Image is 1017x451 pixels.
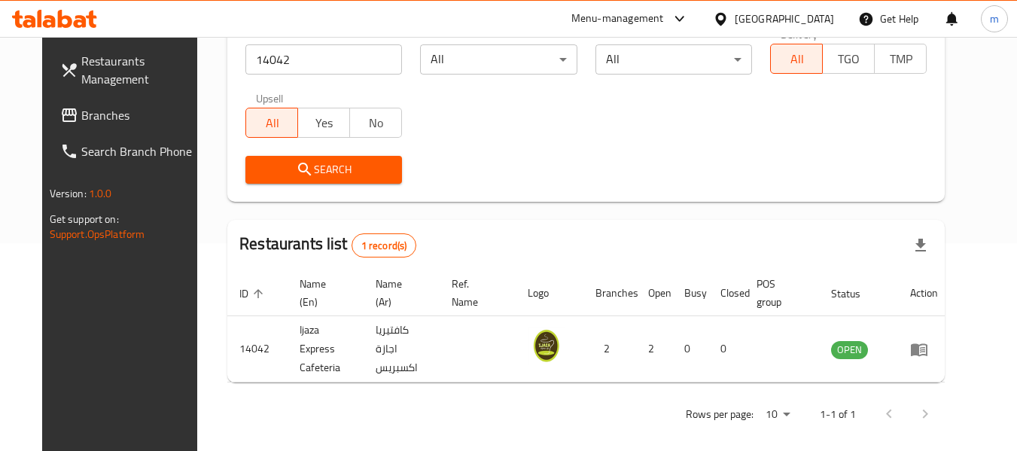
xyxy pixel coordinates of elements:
a: Restaurants Management [48,43,212,97]
td: Ijaza Express Cafeteria [288,316,364,382]
span: ID [239,285,268,303]
img: Ijaza Express Cafeteria [528,328,565,365]
div: Export file [903,227,939,264]
label: Delivery [781,29,818,39]
button: TMP [874,44,927,74]
span: Search [257,160,390,179]
button: TGO [822,44,875,74]
div: Menu-management [571,10,664,28]
td: كافتيريا اجازة اكسبريس [364,316,440,382]
span: Ref. Name [452,275,498,311]
td: 0 [708,316,744,382]
span: Restaurants Management [81,52,200,88]
div: Rows per page: [760,404,796,426]
th: Busy [672,270,708,316]
span: Yes [304,112,344,134]
span: Version: [50,184,87,203]
a: Branches [48,97,212,133]
span: All [777,48,817,70]
td: 2 [636,316,672,382]
th: Closed [708,270,744,316]
div: [GEOGRAPHIC_DATA] [735,11,834,27]
p: 1-1 of 1 [820,405,856,424]
th: Action [898,270,950,316]
div: Menu [910,340,938,358]
p: Rows per page: [686,405,754,424]
span: Name (En) [300,275,346,311]
span: TMP [881,48,921,70]
span: 1 record(s) [352,239,416,253]
span: OPEN [831,341,868,358]
div: OPEN [831,341,868,359]
button: All [245,108,298,138]
span: Get support on: [50,209,119,229]
span: Branches [81,106,200,124]
div: All [595,44,752,75]
h2: Restaurants list [239,233,416,257]
label: Upsell [256,93,284,103]
table: enhanced table [227,270,950,382]
button: No [349,108,402,138]
span: TGO [829,48,869,70]
span: Status [831,285,880,303]
th: Open [636,270,672,316]
td: 2 [583,316,636,382]
a: Support.OpsPlatform [50,224,145,244]
td: 14042 [227,316,288,382]
button: All [770,44,823,74]
a: Search Branch Phone [48,133,212,169]
span: Search Branch Phone [81,142,200,160]
span: 1.0.0 [89,184,112,203]
div: All [420,44,577,75]
th: Logo [516,270,583,316]
th: Branches [583,270,636,316]
span: No [356,112,396,134]
button: Search [245,156,402,184]
span: m [990,11,999,27]
input: Search for restaurant name or ID.. [245,44,402,75]
td: 0 [672,316,708,382]
button: Yes [297,108,350,138]
span: Name (Ar) [376,275,422,311]
span: POS group [757,275,801,311]
span: All [252,112,292,134]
